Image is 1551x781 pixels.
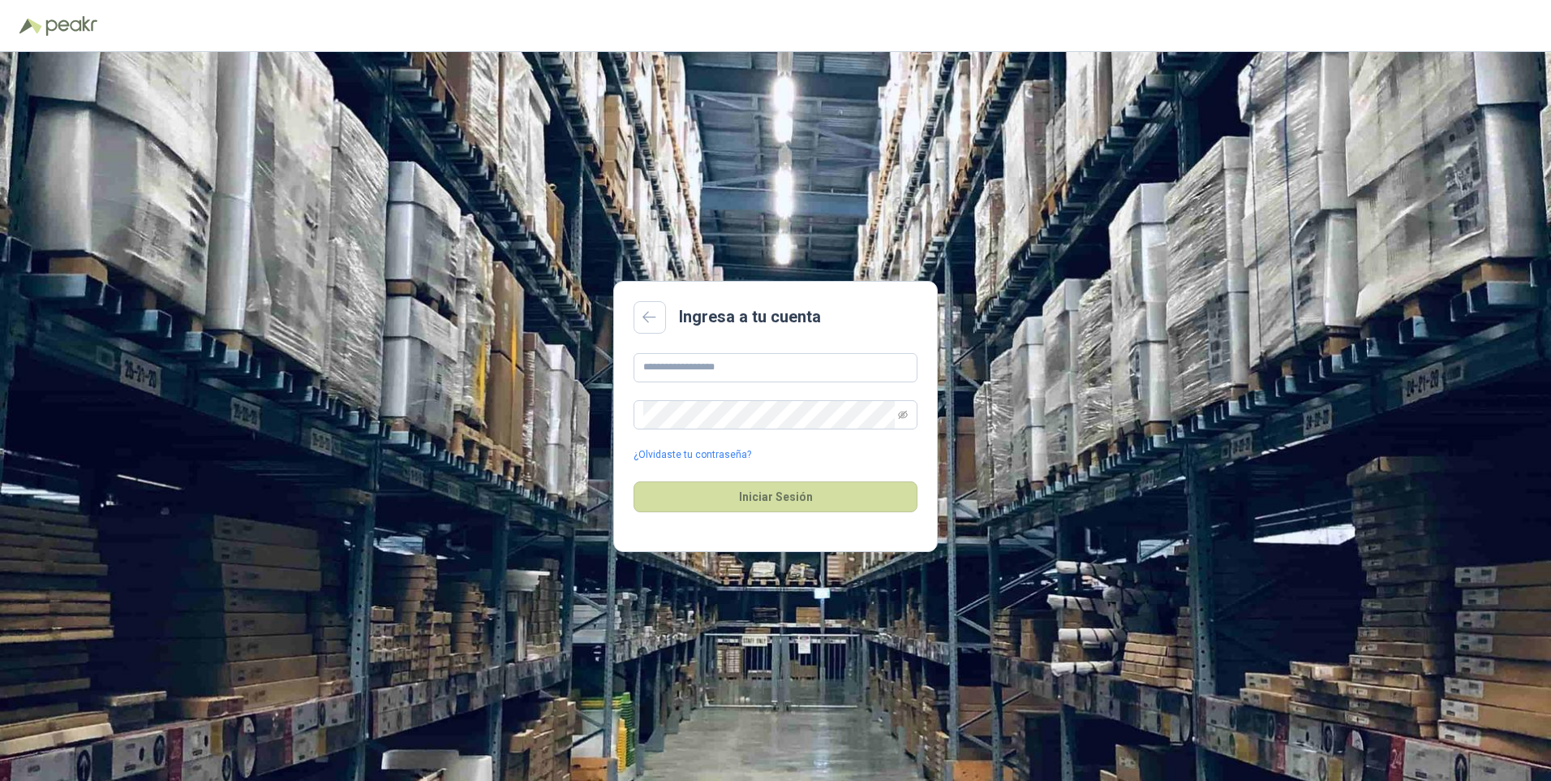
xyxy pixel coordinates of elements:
a: ¿Olvidaste tu contraseña? [634,447,751,463]
img: Logo [19,18,42,34]
button: Iniciar Sesión [634,481,917,512]
span: eye-invisible [898,410,908,420]
h2: Ingresa a tu cuenta [679,304,821,330]
img: Peakr [45,16,97,36]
